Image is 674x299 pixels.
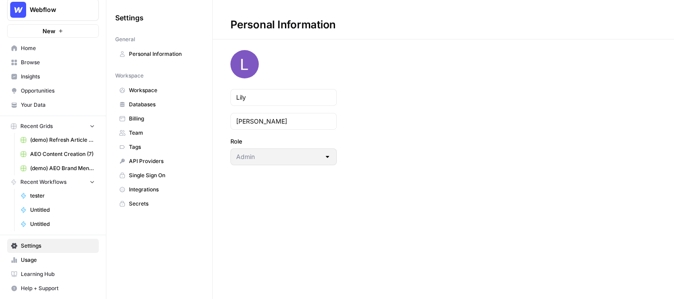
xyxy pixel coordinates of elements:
[21,242,95,250] span: Settings
[7,41,99,55] a: Home
[30,150,95,158] span: AEO Content Creation (7)
[21,256,95,264] span: Usage
[129,157,199,165] span: API Providers
[30,206,95,214] span: Untitled
[115,47,203,61] a: Personal Information
[30,192,95,200] span: tester
[115,12,144,23] span: Settings
[21,270,95,278] span: Learning Hub
[115,168,203,183] a: Single Sign On
[7,253,99,267] a: Usage
[20,178,66,186] span: Recent Workflows
[21,58,95,66] span: Browse
[7,239,99,253] a: Settings
[21,284,95,292] span: Help + Support
[21,87,95,95] span: Opportunities
[115,140,203,154] a: Tags
[30,136,95,144] span: (demo) Refresh Article Content & Analysis
[129,171,199,179] span: Single Sign On
[7,281,99,295] button: Help + Support
[129,143,199,151] span: Tags
[7,84,99,98] a: Opportunities
[30,164,95,172] span: (demo) AEO Brand Mention Outreach (1)
[21,44,95,52] span: Home
[16,147,99,161] a: AEO Content Creation (7)
[213,18,354,32] div: Personal Information
[7,55,99,70] a: Browse
[129,200,199,208] span: Secrets
[16,161,99,175] a: (demo) AEO Brand Mention Outreach (1)
[7,267,99,281] a: Learning Hub
[16,133,99,147] a: (demo) Refresh Article Content & Analysis
[129,115,199,123] span: Billing
[21,101,95,109] span: Your Data
[230,50,259,78] img: avatar
[7,70,99,84] a: Insights
[21,73,95,81] span: Insights
[16,217,99,231] a: Untitled
[129,129,199,137] span: Team
[7,120,99,133] button: Recent Grids
[20,122,53,130] span: Recent Grids
[115,126,203,140] a: Team
[115,197,203,211] a: Secrets
[129,101,199,109] span: Databases
[230,137,337,146] label: Role
[115,97,203,112] a: Databases
[7,24,99,38] button: New
[43,27,55,35] span: New
[115,35,135,43] span: General
[129,86,199,94] span: Workspace
[129,186,199,194] span: Integrations
[129,50,199,58] span: Personal Information
[115,72,144,80] span: Workspace
[115,154,203,168] a: API Providers
[7,175,99,189] button: Recent Workflows
[30,5,83,14] span: Webflow
[115,83,203,97] a: Workspace
[7,98,99,112] a: Your Data
[16,189,99,203] a: tester
[115,183,203,197] a: Integrations
[16,203,99,217] a: Untitled
[10,2,26,18] img: Webflow Logo
[30,220,95,228] span: Untitled
[115,112,203,126] a: Billing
